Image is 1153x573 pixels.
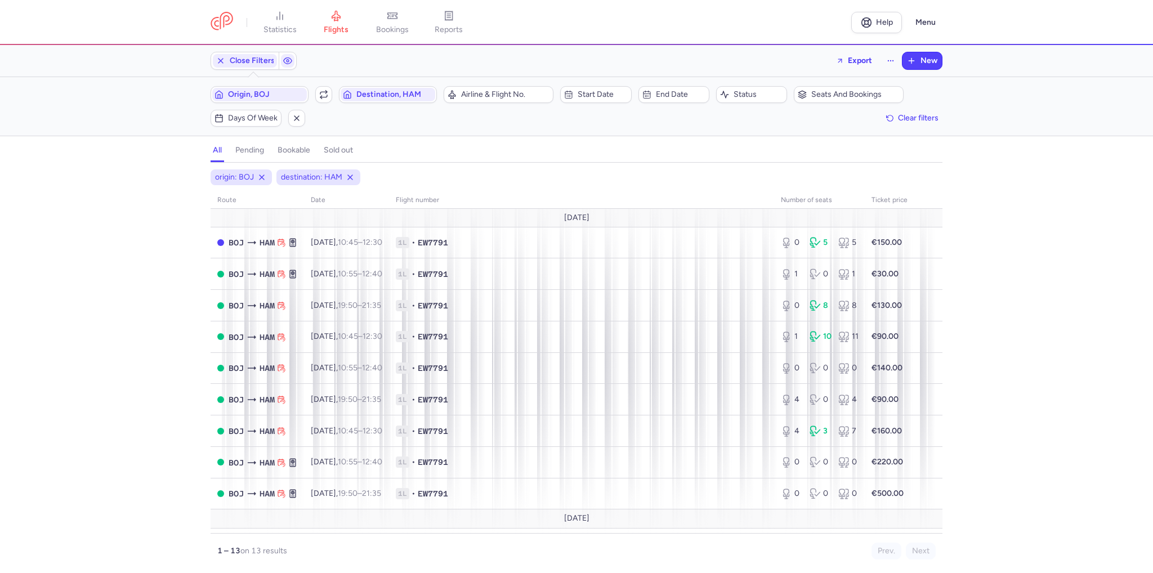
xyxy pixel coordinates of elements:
time: 21:35 [362,489,381,498]
time: 12:40 [362,363,382,373]
span: Seats and bookings [811,90,900,99]
span: • [412,237,415,248]
span: [DATE], [311,426,382,436]
time: 10:55 [338,269,357,279]
span: • [412,426,415,437]
a: CitizenPlane red outlined logo [211,12,233,33]
span: EW7791 [418,237,448,248]
div: 0 [781,300,801,311]
time: 12:40 [362,457,382,467]
span: origin: BOJ [215,172,254,183]
a: flights [308,10,364,35]
div: 11 [838,331,858,342]
button: Prev. [872,543,901,559]
div: 1 [838,268,858,280]
span: HAM [260,456,275,469]
span: [DATE] [564,514,589,523]
span: – [338,457,382,467]
div: 0 [781,362,801,374]
div: 10 [810,331,829,342]
span: – [338,363,382,373]
button: New [902,52,942,69]
a: statistics [252,10,308,35]
div: 0 [781,488,801,499]
span: – [338,395,381,404]
div: 0 [810,488,829,499]
span: – [338,269,382,279]
button: Status [716,86,787,103]
button: Days of week [211,110,281,127]
span: New [920,56,937,65]
span: BOJ [229,393,244,406]
a: Help [851,12,902,33]
span: 1L [396,237,409,248]
div: 5 [838,237,858,248]
span: BOJ [229,487,244,500]
span: BOJ [229,299,244,312]
h4: pending [235,145,264,155]
span: – [338,301,381,310]
span: BOJ [229,362,244,374]
h4: bookable [278,145,310,155]
span: statistics [263,25,297,35]
span: – [338,489,381,498]
span: • [412,456,415,468]
div: 0 [810,394,829,405]
span: Help [876,18,893,26]
span: 1L [396,331,409,342]
span: BOJ [229,236,244,249]
a: bookings [364,10,421,35]
span: on 13 results [240,546,287,556]
span: 1L [396,456,409,468]
span: [DATE], [311,457,382,467]
span: Origin, BOJ [228,90,305,99]
span: • [412,268,415,280]
h4: sold out [324,145,353,155]
span: [DATE], [311,238,382,247]
div: 1 [781,268,801,280]
span: EW7791 [418,488,448,499]
span: HAM [260,487,275,500]
time: 10:55 [338,363,357,373]
span: BOJ [229,456,244,469]
span: Destination, HAM [356,90,433,99]
button: Clear filters [882,110,942,127]
span: – [338,238,382,247]
strong: €30.00 [872,269,899,279]
span: bookings [376,25,409,35]
span: Days of week [228,114,278,123]
span: HAM [260,393,275,406]
div: 5 [810,237,829,248]
span: HAM [260,299,275,312]
span: EW7791 [418,300,448,311]
time: 10:45 [338,426,358,436]
span: Export [848,56,872,65]
button: Close Filters [211,52,279,69]
h4: all [213,145,222,155]
button: Start date [560,86,631,103]
span: [DATE], [311,301,381,310]
span: Clear filters [898,114,939,122]
span: EW7791 [418,394,448,405]
button: Airline & Flight No. [444,86,553,103]
span: reports [435,25,463,35]
strong: €160.00 [872,426,902,436]
span: EW7791 [418,456,448,468]
div: 0 [838,456,858,468]
strong: €150.00 [872,238,902,247]
button: Destination, HAM [339,86,437,103]
span: HAM [260,268,275,280]
span: End date [656,90,705,99]
div: 0 [810,268,829,280]
time: 10:45 [338,238,358,247]
strong: €220.00 [872,457,903,467]
div: 0 [810,456,829,468]
div: 3 [810,426,829,437]
div: 0 [781,237,801,248]
div: 4 [781,394,801,405]
time: 12:30 [363,332,382,341]
time: 12:30 [363,238,382,247]
time: 12:40 [362,269,382,279]
span: Close Filters [230,56,275,65]
time: 10:55 [338,457,357,467]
